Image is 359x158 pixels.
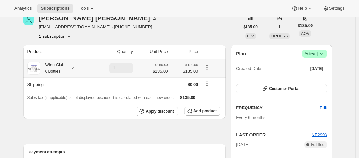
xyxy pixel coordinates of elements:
span: $135.00 [298,22,313,29]
span: Subscriptions [41,6,70,11]
th: Unit Price [135,45,170,59]
span: $0.00 [188,82,198,87]
span: $135.00 [244,24,258,30]
span: $135.00 [172,68,198,75]
small: $180.00 [155,63,168,67]
span: Analytics [14,6,32,11]
button: Settings [319,4,349,13]
th: Product [23,45,91,59]
span: [DATE] [236,141,249,148]
span: LTV [247,34,254,38]
button: Product actions [39,33,72,39]
div: [PERSON_NAME] [PERSON_NAME] [39,15,158,21]
th: Shipping [23,77,91,92]
th: Price [170,45,200,59]
button: Apply discount [137,107,178,116]
button: NE2993 [312,132,327,138]
button: Add product [184,107,220,116]
button: $135.00 [240,22,261,32]
small: $180.00 [185,63,198,67]
span: Sales tax (if applicable) is not displayed because it is calculated with each new order. [27,95,174,100]
span: | [317,51,318,56]
small: 6 Bottles [45,69,60,74]
button: Customer Portal [236,84,327,93]
span: Add product [193,108,217,114]
button: [DATE] [306,64,327,73]
button: Edit [316,103,331,113]
h2: LAST ORDER [236,132,312,138]
button: Analytics [10,4,35,13]
span: Fulfilled [311,142,324,147]
span: [DATE] [310,66,323,71]
button: Product actions [202,64,212,71]
button: Subscriptions [37,4,73,13]
button: Help [287,4,317,13]
span: Active [305,50,325,57]
th: Quantity [91,45,135,59]
h2: Plan [236,50,246,57]
button: 1 [274,22,285,32]
a: NE2993 [312,132,327,137]
span: Settings [329,6,345,11]
span: Celia de Freitas [23,15,34,25]
button: Tools [75,4,99,13]
span: AOV [301,31,309,36]
button: Shipping actions [202,80,212,87]
span: Help [298,6,307,11]
span: Every 6 months [236,115,265,120]
span: Apply discount [146,109,174,114]
h2: FREQUENCY [236,105,320,111]
img: product img [27,62,40,75]
span: 1 [278,24,281,30]
span: Tools [79,6,89,11]
span: Customer Portal [269,86,299,91]
div: Wine Club [40,62,65,75]
span: $135.00 [180,95,195,100]
span: [EMAIL_ADDRESS][DOMAIN_NAME] · [PHONE_NUMBER] [39,24,158,30]
h2: Payment attempts [29,149,221,155]
span: Created Date [236,65,261,72]
span: Edit [320,105,327,111]
span: ORDERS [271,34,288,38]
span: $135.00 [153,68,168,75]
